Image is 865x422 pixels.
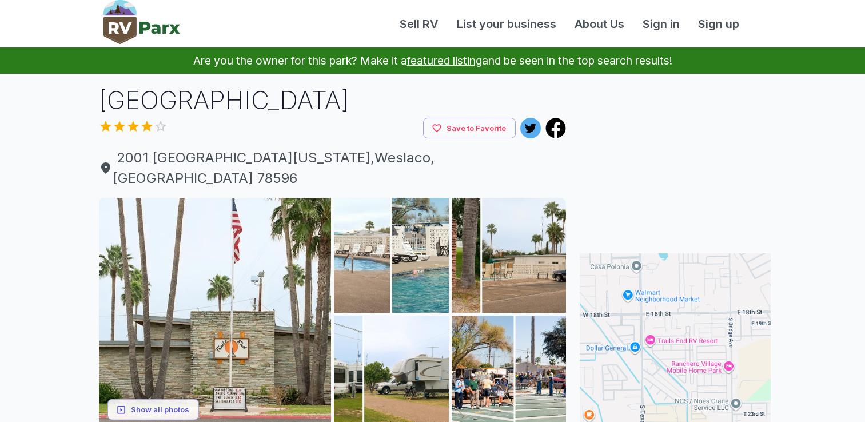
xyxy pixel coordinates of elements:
button: Save to Favorite [423,118,516,139]
a: About Us [565,15,633,33]
a: featured listing [407,54,482,67]
iframe: Advertisement [580,83,771,226]
a: 2001 [GEOGRAPHIC_DATA][US_STATE],Weslaco,[GEOGRAPHIC_DATA] 78596 [99,148,567,189]
img: AAcXr8rsLhXjN3mKo-7_Rp9na_Q1FVTYdaV2N6VOImisb6MHk6sosnhjvfS2q-WWDurL91toK_NLl-h-gl1AVPDrWKQL88UTo... [452,198,567,313]
p: Are you the owner for this park? Make it a and be seen in the top search results! [14,47,851,74]
a: Sell RV [390,15,448,33]
img: AAcXr8rh583z5PneY-1ygypAyUCWNweZpHkSbSM0FHH4o0O3YW7XmW849TF5X9iwK2s2MQACk9Q8omsHtcjFbGT37Wg6My4Mv... [334,198,449,313]
span: 2001 [GEOGRAPHIC_DATA][US_STATE] , Weslaco , [GEOGRAPHIC_DATA] 78596 [99,148,567,189]
h1: [GEOGRAPHIC_DATA] [99,83,567,118]
a: Sign in [633,15,689,33]
a: Sign up [689,15,748,33]
button: Show all photos [107,399,199,420]
a: List your business [448,15,565,33]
